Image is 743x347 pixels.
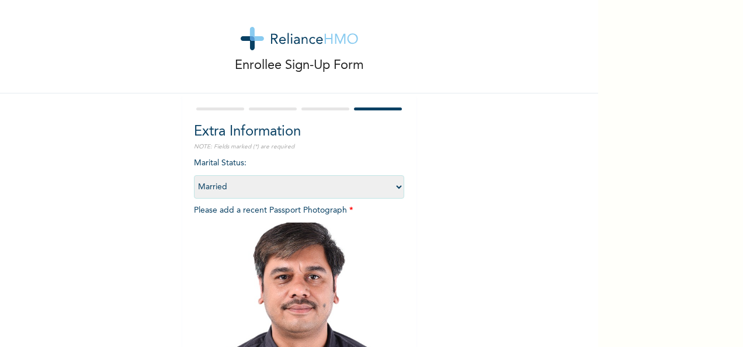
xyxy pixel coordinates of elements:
[194,159,404,191] span: Marital Status :
[241,27,358,50] img: logo
[235,56,364,75] p: Enrollee Sign-Up Form
[194,143,404,151] p: NOTE: Fields marked (*) are required
[194,122,404,143] h2: Extra Information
